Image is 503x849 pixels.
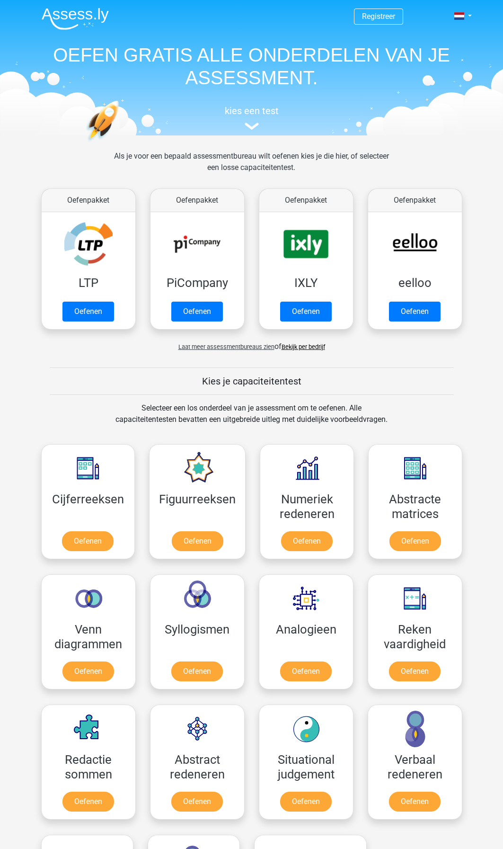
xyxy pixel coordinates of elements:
a: Oefenen [62,792,114,812]
a: Oefenen [172,531,223,551]
a: Oefenen [62,661,114,681]
a: Oefenen [62,531,114,551]
a: Oefenen [280,661,332,681]
a: Oefenen [281,531,333,551]
a: Oefenen [62,302,114,322]
h5: kies een test [34,105,469,116]
div: Als je voor een bepaald assessmentbureau wilt oefenen kies je die hier, of selecteer een losse ca... [106,151,397,185]
img: assessment [245,123,259,130]
a: Oefenen [389,661,441,681]
h1: OEFEN GRATIS ALLE ONDERDELEN VAN JE ASSESSMENT. [34,44,469,89]
a: Oefenen [389,531,441,551]
a: Oefenen [389,792,441,812]
div: Selecteer een los onderdeel van je assessment om te oefenen. Alle capaciteitentesten bevatten een... [106,402,397,437]
img: Assessly [42,8,109,30]
a: Oefenen [171,792,223,812]
a: Registreer [362,12,395,21]
span: Laat meer assessmentbureaus zien [178,343,274,350]
h5: Kies je capaciteitentest [50,375,454,387]
a: Oefenen [280,792,332,812]
a: Bekijk per bedrijf [282,343,325,350]
a: Oefenen [171,302,223,322]
a: Oefenen [389,302,441,322]
a: kies een test [34,105,469,130]
a: Oefenen [280,302,332,322]
div: of [34,333,469,352]
img: oefenen [86,100,156,186]
a: Oefenen [171,661,223,681]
